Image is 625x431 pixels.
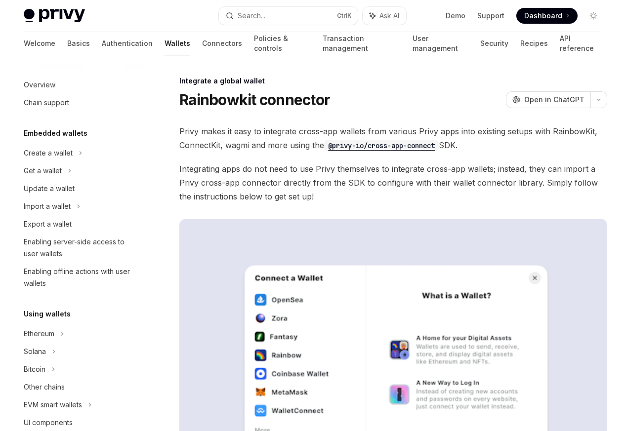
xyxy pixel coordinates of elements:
[24,417,73,429] div: UI components
[337,12,352,20] span: Ctrl K
[446,11,465,21] a: Demo
[24,381,65,393] div: Other chains
[179,76,607,86] div: Integrate a global wallet
[24,9,85,23] img: light logo
[24,218,72,230] div: Export a wallet
[24,236,136,260] div: Enabling server-side access to user wallets
[16,233,142,263] a: Enabling server-side access to user wallets
[323,32,401,55] a: Transaction management
[16,215,142,233] a: Export a wallet
[413,32,468,55] a: User management
[24,266,136,289] div: Enabling offline actions with user wallets
[165,32,190,55] a: Wallets
[24,127,87,139] h5: Embedded wallets
[24,399,82,411] div: EVM smart wallets
[202,32,242,55] a: Connectors
[520,32,548,55] a: Recipes
[363,7,406,25] button: Ask AI
[506,91,590,108] button: Open in ChatGPT
[585,8,601,24] button: Toggle dark mode
[24,183,75,195] div: Update a wallet
[560,32,601,55] a: API reference
[24,32,55,55] a: Welcome
[24,346,46,357] div: Solana
[102,32,153,55] a: Authentication
[179,91,330,109] h1: Rainbowkit connector
[324,140,439,150] a: @privy-io/cross-app-connect
[24,363,45,375] div: Bitcoin
[16,94,142,112] a: Chain support
[16,180,142,197] a: Update a wallet
[24,165,62,177] div: Get a wallet
[16,378,142,396] a: Other chains
[24,328,54,340] div: Ethereum
[480,32,508,55] a: Security
[24,308,71,320] h5: Using wallets
[16,263,142,292] a: Enabling offline actions with user wallets
[524,11,562,21] span: Dashboard
[67,32,90,55] a: Basics
[379,11,399,21] span: Ask AI
[254,32,311,55] a: Policies & controls
[219,7,358,25] button: Search...CtrlK
[24,97,69,109] div: Chain support
[24,147,73,159] div: Create a wallet
[516,8,578,24] a: Dashboard
[238,10,265,22] div: Search...
[179,124,607,152] span: Privy makes it easy to integrate cross-app wallets from various Privy apps into existing setups w...
[24,79,55,91] div: Overview
[179,162,607,203] span: Integrating apps do not need to use Privy themselves to integrate cross-app wallets; instead, the...
[16,76,142,94] a: Overview
[324,140,439,151] code: @privy-io/cross-app-connect
[477,11,504,21] a: Support
[524,95,584,105] span: Open in ChatGPT
[24,200,71,212] div: Import a wallet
